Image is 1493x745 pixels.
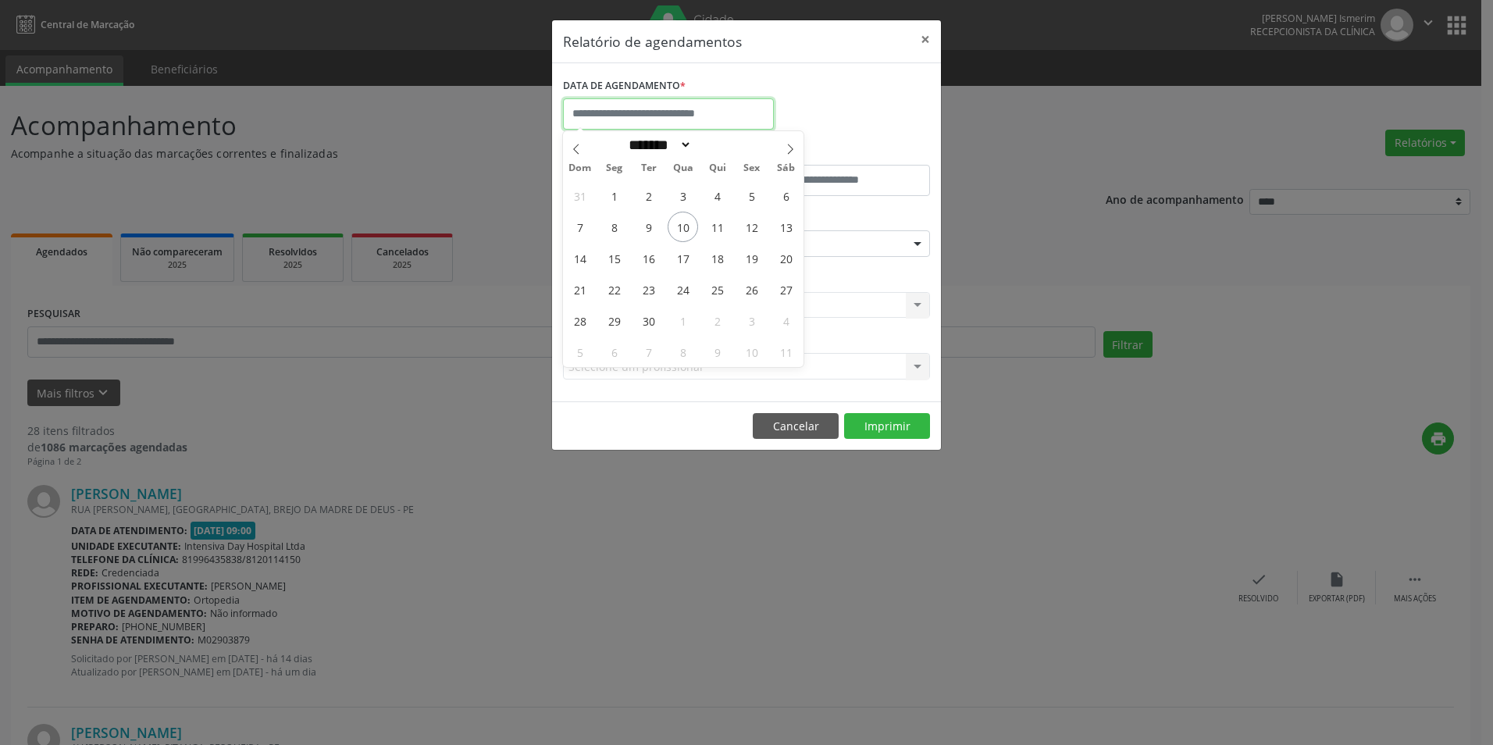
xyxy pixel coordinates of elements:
[668,243,698,273] span: Setembro 17, 2025
[753,413,839,440] button: Cancelar
[736,274,767,305] span: Setembro 26, 2025
[702,337,732,367] span: Outubro 9, 2025
[668,337,698,367] span: Outubro 8, 2025
[771,274,801,305] span: Setembro 27, 2025
[599,305,629,336] span: Setembro 29, 2025
[735,163,769,173] span: Sex
[633,274,664,305] span: Setembro 23, 2025
[565,212,595,242] span: Setembro 7, 2025
[736,337,767,367] span: Outubro 10, 2025
[633,337,664,367] span: Outubro 7, 2025
[565,274,595,305] span: Setembro 21, 2025
[632,163,666,173] span: Ter
[692,137,743,153] input: Year
[599,243,629,273] span: Setembro 15, 2025
[702,274,732,305] span: Setembro 25, 2025
[563,31,742,52] h5: Relatório de agendamentos
[565,305,595,336] span: Setembro 28, 2025
[599,212,629,242] span: Setembro 8, 2025
[736,212,767,242] span: Setembro 12, 2025
[668,180,698,211] span: Setembro 3, 2025
[771,212,801,242] span: Setembro 13, 2025
[668,274,698,305] span: Setembro 24, 2025
[771,337,801,367] span: Outubro 11, 2025
[702,243,732,273] span: Setembro 18, 2025
[771,180,801,211] span: Setembro 6, 2025
[633,212,664,242] span: Setembro 9, 2025
[668,305,698,336] span: Outubro 1, 2025
[599,337,629,367] span: Outubro 6, 2025
[565,180,595,211] span: Agosto 31, 2025
[771,305,801,336] span: Outubro 4, 2025
[633,180,664,211] span: Setembro 2, 2025
[844,413,930,440] button: Imprimir
[565,337,595,367] span: Outubro 5, 2025
[633,305,664,336] span: Setembro 30, 2025
[563,163,597,173] span: Dom
[565,243,595,273] span: Setembro 14, 2025
[666,163,700,173] span: Qua
[700,163,735,173] span: Qui
[736,243,767,273] span: Setembro 19, 2025
[769,163,804,173] span: Sáb
[623,137,692,153] select: Month
[702,305,732,336] span: Outubro 2, 2025
[563,74,686,98] label: DATA DE AGENDAMENTO
[633,243,664,273] span: Setembro 16, 2025
[736,180,767,211] span: Setembro 5, 2025
[668,212,698,242] span: Setembro 10, 2025
[702,180,732,211] span: Setembro 4, 2025
[736,305,767,336] span: Outubro 3, 2025
[750,141,930,165] label: ATÉ
[771,243,801,273] span: Setembro 20, 2025
[910,20,941,59] button: Close
[702,212,732,242] span: Setembro 11, 2025
[599,274,629,305] span: Setembro 22, 2025
[597,163,632,173] span: Seg
[599,180,629,211] span: Setembro 1, 2025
